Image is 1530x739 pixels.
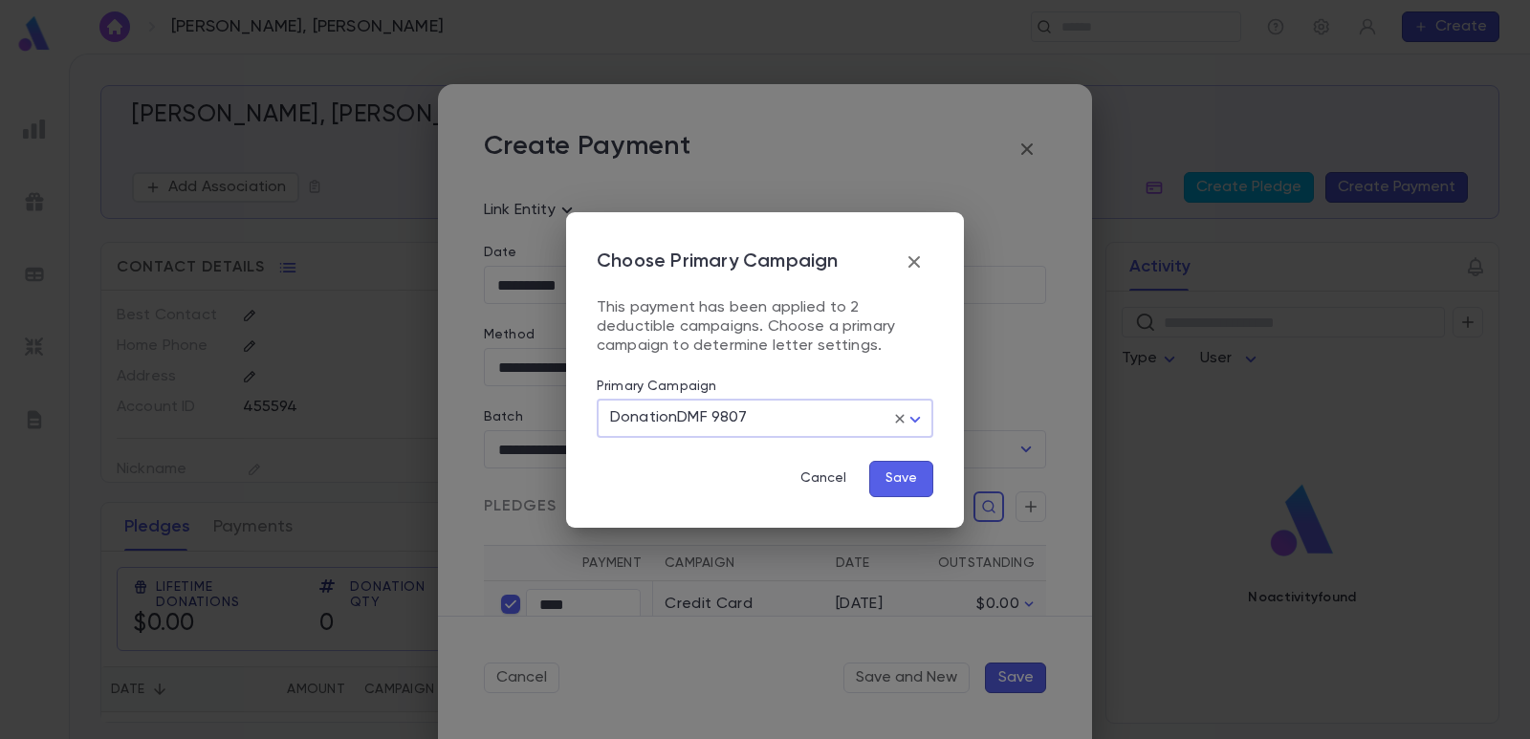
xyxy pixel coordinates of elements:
[597,250,839,273] p: Choose Primary Campaign
[610,410,748,425] span: DonationDMF 9807
[869,461,933,497] button: Save
[785,461,862,497] button: Cancel
[597,379,716,394] label: Primary Campaign
[597,298,933,356] p: This payment has been applied to 2 deductible campaigns. Choose a primary campaign to determine l...
[597,400,933,437] div: DonationDMF 9807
